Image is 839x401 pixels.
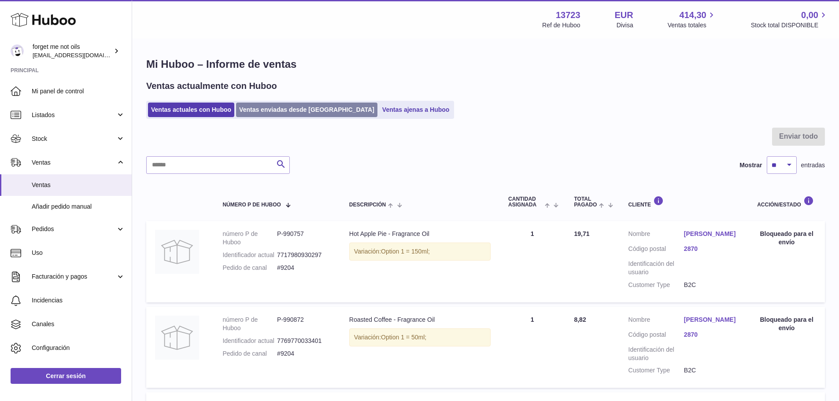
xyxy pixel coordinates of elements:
[222,230,277,246] dt: número P de Huboo
[32,181,125,189] span: Ventas
[222,316,277,332] dt: número P de Huboo
[574,316,586,323] span: 8,82
[222,337,277,345] dt: Identificador actual
[556,9,580,21] strong: 13723
[684,230,739,238] a: [PERSON_NAME]
[615,9,633,21] strong: EUR
[349,328,491,346] div: Variación:
[32,272,116,281] span: Facturación y pagos
[684,331,739,339] a: 2870
[757,196,816,208] div: Acción/Estado
[236,103,377,117] a: Ventas enviadas desde [GEOGRAPHIC_DATA]
[222,251,277,259] dt: Identificador actual
[277,251,332,259] dd: 7717980930297
[757,316,816,332] div: Bloqueado para el envío
[32,225,116,233] span: Pedidos
[32,344,125,352] span: Configuración
[277,316,332,332] dd: P-990872
[379,103,453,117] a: Ventas ajenas a Huboo
[222,202,281,208] span: número P de Huboo
[11,368,121,384] a: Cerrar sesión
[628,196,740,208] div: Cliente
[277,349,332,358] dd: #9204
[32,135,116,143] span: Stock
[628,281,684,289] dt: Customer Type
[11,44,24,58] img: internalAdmin-13723@internal.huboo.com
[617,21,633,29] div: Divisa
[668,9,717,29] a: 414,30 Ventas totales
[668,21,717,29] span: Ventas totales
[32,158,116,167] span: Ventas
[757,230,816,246] div: Bloqueado para el envío
[628,230,684,240] dt: Nombre
[381,248,430,255] span: Option 1 = 150ml;
[751,9,828,29] a: 0,00 Stock total DISPONIBLE
[508,196,543,208] span: Cantidad ASIGNADA
[739,161,762,169] label: Mostrar
[349,202,386,208] span: Descripción
[33,43,112,59] div: forget me not oils
[277,264,332,272] dd: #9204
[148,103,234,117] a: Ventas actuales con Huboo
[751,21,828,29] span: Stock total DISPONIBLE
[684,316,739,324] a: [PERSON_NAME]
[32,320,125,328] span: Canales
[32,87,125,96] span: Mi panel de control
[222,264,277,272] dt: Pedido de canal
[684,366,739,375] dd: B2C
[222,349,277,358] dt: Pedido de canal
[574,230,589,237] span: 19,71
[32,111,116,119] span: Listados
[801,161,825,169] span: entradas
[155,316,199,360] img: no-photo.jpg
[277,337,332,345] dd: 7769770033401
[499,307,565,388] td: 1
[32,296,125,305] span: Incidencias
[32,202,125,211] span: Añadir pedido manual
[628,366,684,375] dt: Customer Type
[146,57,825,71] h1: Mi Huboo – Informe de ventas
[146,80,277,92] h2: Ventas actualmente con Huboo
[628,245,684,255] dt: Código postal
[628,346,684,362] dt: Identificación del usuario
[628,331,684,341] dt: Código postal
[684,245,739,253] a: 2870
[499,221,565,302] td: 1
[542,21,580,29] div: Ref de Huboo
[628,260,684,276] dt: Identificación del usuario
[349,243,491,261] div: Variación:
[277,230,332,246] dd: P-990757
[628,316,684,326] dt: Nombre
[155,230,199,274] img: no-photo.jpg
[381,334,426,341] span: Option 1 = 50ml;
[680,9,706,21] span: 414,30
[684,281,739,289] dd: B2C
[349,316,491,324] div: Roasted Coffee - Fragrance Oil
[349,230,491,238] div: Hot Apple Pie - Fragrance Oil
[801,9,818,21] span: 0,00
[574,196,597,208] span: Total pagado
[32,249,125,257] span: Uso
[33,52,129,59] span: [EMAIL_ADDRESS][DOMAIN_NAME]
